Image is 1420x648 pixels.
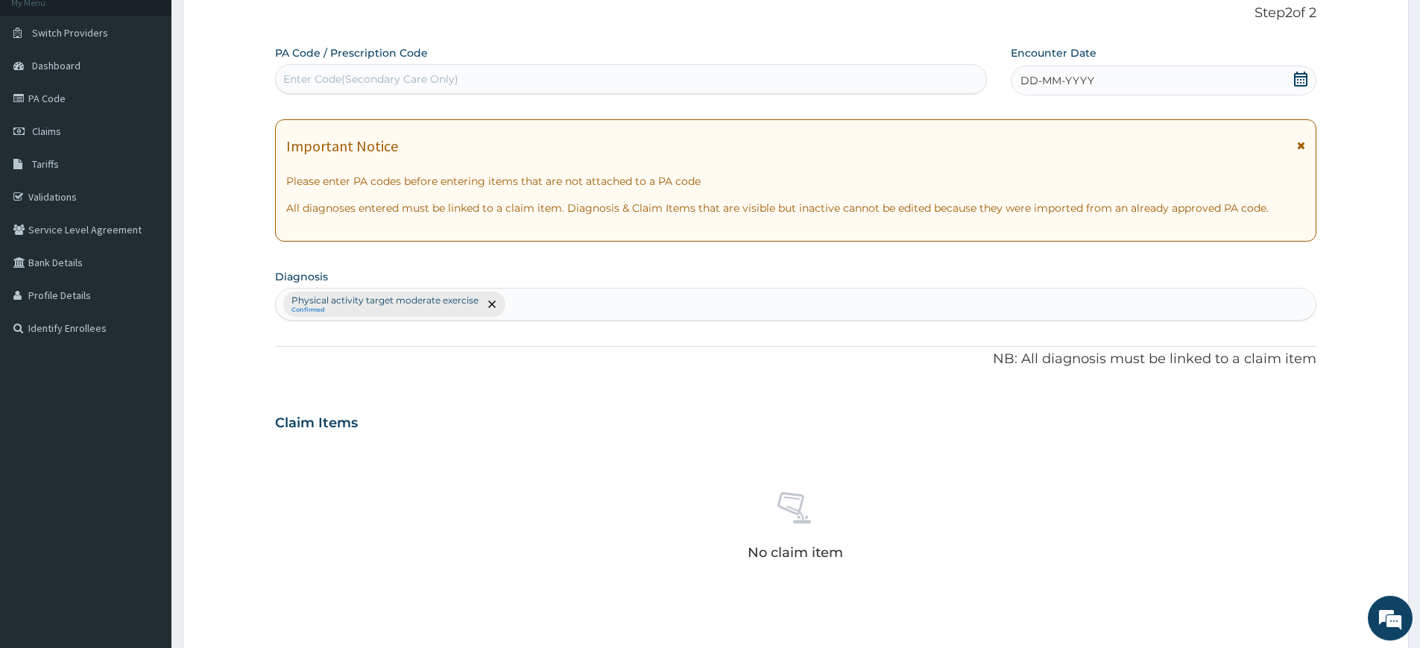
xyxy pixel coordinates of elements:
p: NB: All diagnosis must be linked to a claim item [275,350,1316,369]
p: All diagnoses entered must be linked to a claim item. Diagnosis & Claim Items that are visible bu... [286,201,1305,216]
span: Switch Providers [32,26,108,40]
span: We're online! [86,188,206,339]
img: d_794563401_company_1708531726252_794563401 [28,75,60,112]
div: Enter Code(Secondary Care Only) [283,72,458,86]
h1: Important Notice [286,138,398,154]
h3: Claim Items [275,415,358,432]
p: Step 2 of 2 [275,5,1316,22]
span: DD-MM-YYYY [1020,73,1094,88]
span: Dashboard [32,59,81,72]
span: Claims [32,125,61,138]
div: Minimize live chat window [244,7,280,43]
span: Tariffs [32,157,59,171]
label: Encounter Date [1011,45,1096,60]
textarea: Type your message and hit 'Enter' [7,407,284,459]
div: Chat with us now [78,84,250,103]
p: No claim item [748,545,843,560]
p: Please enter PA codes before entering items that are not attached to a PA code [286,174,1305,189]
label: Diagnosis [275,269,328,284]
label: PA Code / Prescription Code [275,45,428,60]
